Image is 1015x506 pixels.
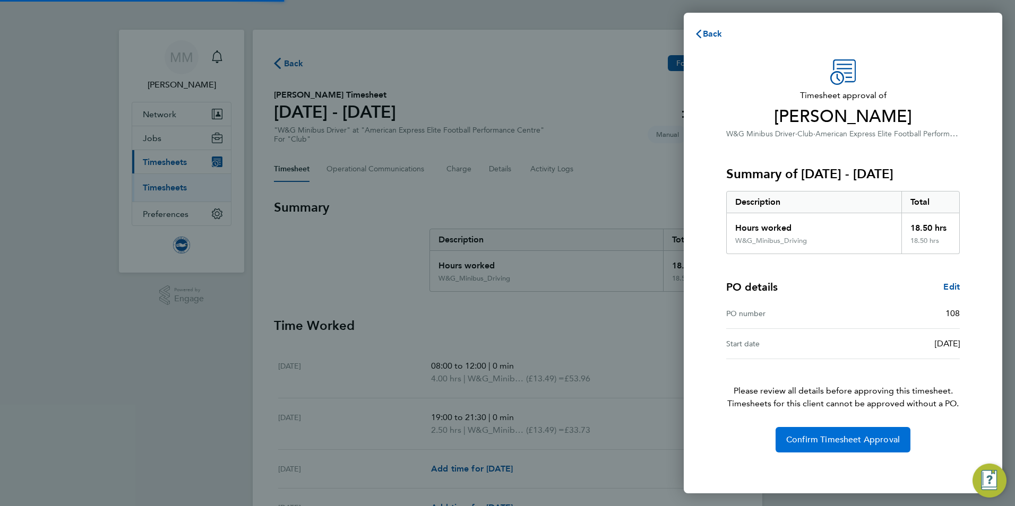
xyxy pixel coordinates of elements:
span: Club [797,129,813,138]
span: American Express Elite Football Performance Centre [815,128,991,138]
span: W&G Minibus Driver [726,129,795,138]
span: [PERSON_NAME] [726,106,960,127]
span: Timesheet approval of [726,89,960,102]
div: PO number [726,307,843,320]
div: Start date [726,337,843,350]
button: Confirm Timesheet Approval [776,427,910,452]
span: Confirm Timesheet Approval [786,434,900,445]
span: · [813,129,815,138]
div: 18.50 hrs [901,213,960,237]
div: [DATE] [843,337,960,350]
span: Back [703,29,722,39]
span: 108 [945,308,960,318]
a: Edit [943,281,960,293]
div: Summary of 01 - 30 Sep 2025 [726,191,960,254]
span: Timesheets for this client cannot be approved without a PO. [713,397,973,410]
div: 18.50 hrs [901,237,960,254]
div: Description [727,191,901,213]
span: Edit [943,282,960,292]
div: Total [901,191,960,213]
button: Engage Resource Center [973,464,1007,498]
h3: Summary of [DATE] - [DATE] [726,165,960,182]
div: W&G_Minibus_Driving [735,237,807,245]
button: Back [684,23,733,45]
h4: PO details [726,280,778,294]
span: · [795,129,797,138]
div: Hours worked [727,213,901,237]
p: Please review all details before approving this timesheet. [713,359,973,410]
